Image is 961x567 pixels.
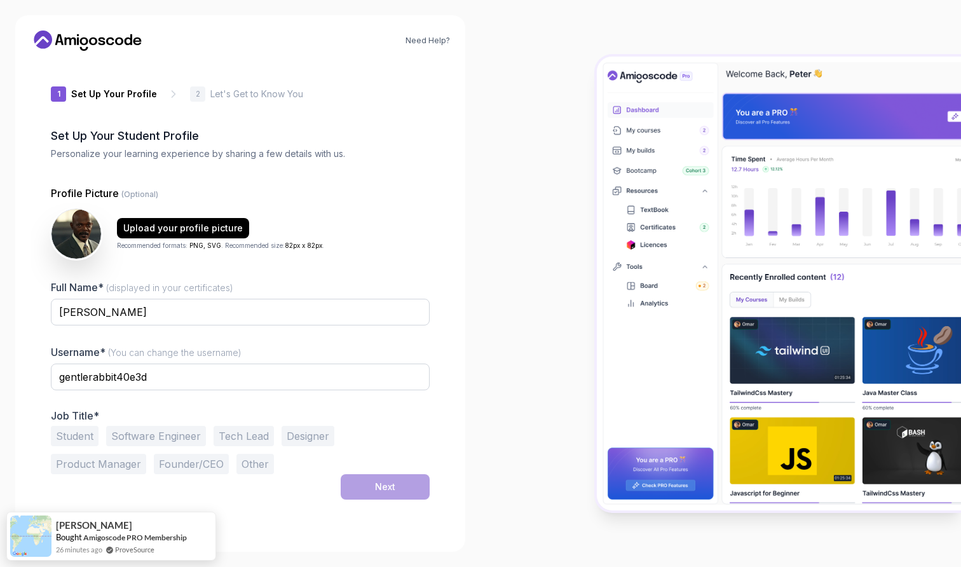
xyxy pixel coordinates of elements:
div: Upload your profile picture [123,222,243,235]
p: Recommended formats: . Recommended size: . [117,241,324,250]
a: Amigoscode PRO Membership [83,533,187,542]
span: PNG, SVG [189,242,221,249]
p: Profile Picture [51,186,430,201]
button: Founder/CEO [154,454,229,474]
span: (displayed in your certificates) [106,282,233,293]
label: Username* [51,346,242,359]
div: Next [375,481,395,493]
span: 82px x 82px [285,242,322,249]
p: Personalize your learning experience by sharing a few details with us. [51,147,430,160]
img: user profile image [51,209,101,259]
img: provesource social proof notification image [10,516,51,557]
span: Bought [56,532,82,542]
a: Need Help? [406,36,450,46]
button: Designer [282,426,334,446]
button: Other [236,454,274,474]
p: Set Up Your Profile [71,88,157,100]
a: Home link [31,31,145,51]
p: 1 [57,90,60,98]
button: Software Engineer [106,426,206,446]
input: Enter your Full Name [51,299,430,325]
span: [PERSON_NAME] [56,520,132,531]
span: 26 minutes ago [56,544,102,555]
label: Full Name* [51,281,233,294]
button: Student [51,426,99,446]
input: Enter your Username [51,364,430,390]
button: Product Manager [51,454,146,474]
img: Amigoscode Dashboard [597,57,961,510]
a: ProveSource [115,544,154,555]
p: Job Title* [51,409,430,422]
button: Upload your profile picture [117,218,249,238]
button: Tech Lead [214,426,274,446]
span: (You can change the username) [108,347,242,358]
span: (Optional) [121,189,158,199]
p: Let's Get to Know You [210,88,303,100]
h2: Set Up Your Student Profile [51,127,430,145]
button: Next [341,474,430,500]
p: 2 [196,90,200,98]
